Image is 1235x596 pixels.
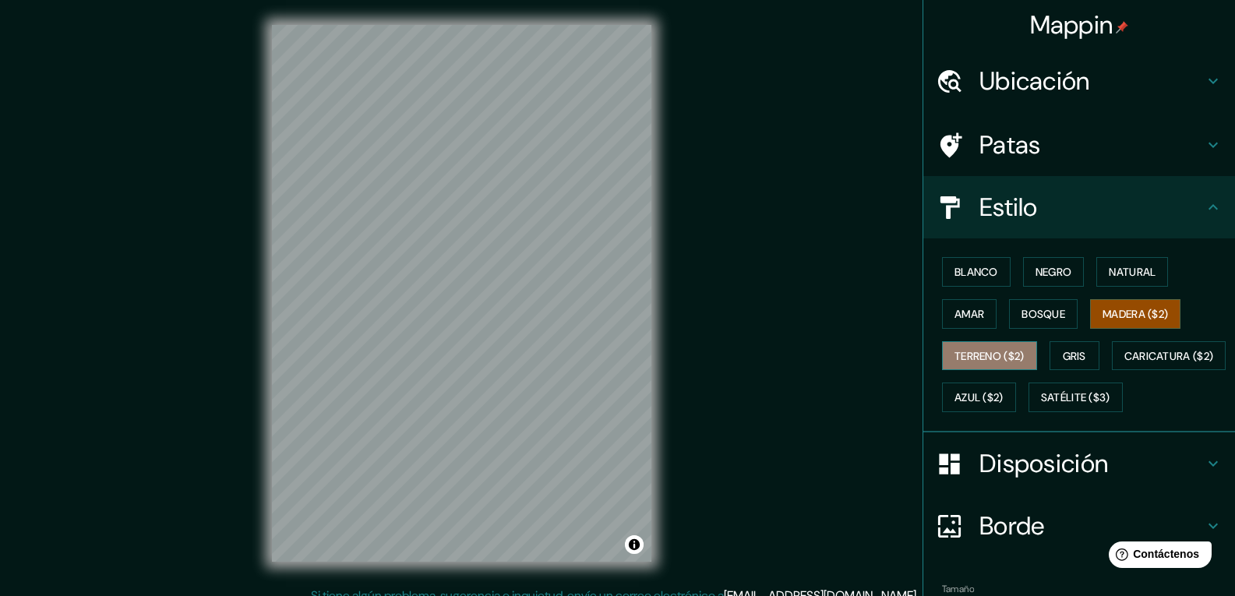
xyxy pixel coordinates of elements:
[1030,9,1113,41] font: Mappin
[1090,299,1180,329] button: Madera ($2)
[1029,383,1123,412] button: Satélite ($3)
[923,432,1235,495] div: Disposición
[942,341,1037,371] button: Terreno ($2)
[1041,391,1110,405] font: Satélite ($3)
[923,495,1235,557] div: Borde
[942,383,1016,412] button: Azul ($2)
[1023,257,1085,287] button: Negro
[1036,265,1072,279] font: Negro
[942,299,997,329] button: Amar
[625,535,644,554] button: Activar o desactivar atribución
[942,257,1011,287] button: Blanco
[954,349,1025,363] font: Terreno ($2)
[1103,307,1168,321] font: Madera ($2)
[1063,349,1086,363] font: Gris
[979,510,1045,542] font: Borde
[1112,341,1226,371] button: Caricatura ($2)
[942,583,974,595] font: Tamaño
[1022,307,1065,321] font: Bosque
[923,114,1235,176] div: Patas
[1009,299,1078,329] button: Bosque
[954,265,998,279] font: Blanco
[979,65,1090,97] font: Ubicación
[1050,341,1099,371] button: Gris
[1109,265,1156,279] font: Natural
[1124,349,1214,363] font: Caricatura ($2)
[1096,535,1218,579] iframe: Lanzador de widgets de ayuda
[979,129,1041,161] font: Patas
[954,391,1004,405] font: Azul ($2)
[1116,21,1128,34] img: pin-icon.png
[979,447,1108,480] font: Disposición
[923,50,1235,112] div: Ubicación
[272,25,651,562] canvas: Mapa
[979,191,1038,224] font: Estilo
[1096,257,1168,287] button: Natural
[954,307,984,321] font: Amar
[923,176,1235,238] div: Estilo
